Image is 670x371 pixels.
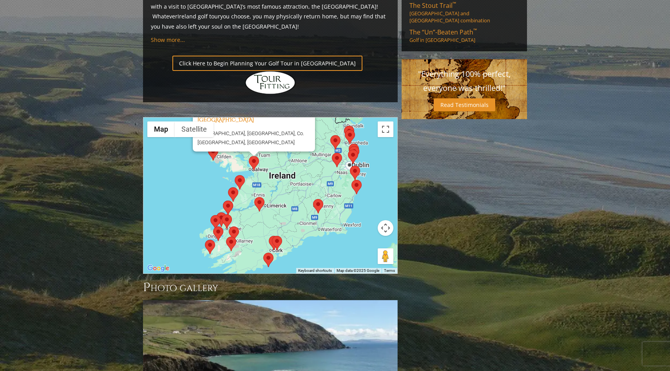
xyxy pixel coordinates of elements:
[175,121,214,137] button: Show satellite imagery
[145,263,171,273] a: Open this area in Google Maps (opens a new window)
[409,1,519,24] a: The Stout Trail™[GEOGRAPHIC_DATA] and [GEOGRAPHIC_DATA] combination
[453,0,456,7] sup: ™
[384,268,395,273] a: Terms (opens in new tab)
[434,98,495,111] a: Read Testimonials
[143,280,398,295] h3: Photo Gallery
[145,263,171,273] img: Google
[151,36,185,43] a: Show more...
[172,56,362,71] a: Click Here to Begin Planning Your Golf Tour in [GEOGRAPHIC_DATA]
[378,220,393,236] button: Map camera controls
[337,268,379,273] span: Map data ©2025 Google
[409,28,519,43] a: The “Un”-Beaten Path™Golf in [GEOGRAPHIC_DATA]
[177,13,220,20] a: Ireland golf tour
[473,27,477,34] sup: ™
[409,28,477,36] span: The “Un”-Beaten Path
[147,121,175,137] button: Show street map
[409,67,519,95] p: "Everything 100% perfect, everyone was thrilled!"
[378,248,393,264] button: Drag Pegman onto the map to open Street View
[298,268,332,273] button: Keyboard shortcuts
[245,71,296,94] img: Hidden Links
[409,1,456,10] span: The Stout Trail
[378,121,393,137] button: Toggle fullscreen view
[197,128,315,147] p: [GEOGRAPHIC_DATA], [GEOGRAPHIC_DATA], Co. [GEOGRAPHIC_DATA], [GEOGRAPHIC_DATA]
